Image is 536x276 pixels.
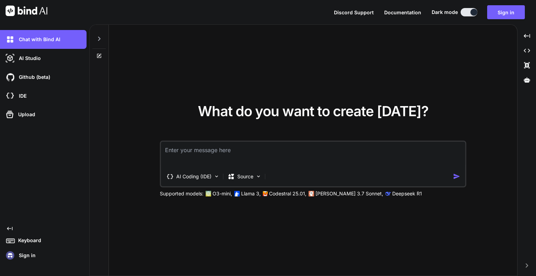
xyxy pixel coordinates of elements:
[16,55,41,62] p: AI Studio
[15,111,35,118] p: Upload
[255,173,261,179] img: Pick Models
[213,190,232,197] p: O3-mini,
[385,191,391,196] img: claude
[315,190,383,197] p: [PERSON_NAME] 3.7 Sonnet,
[6,6,47,16] img: Bind AI
[4,33,16,45] img: darkChat
[334,9,374,15] span: Discord Support
[334,9,374,16] button: Discord Support
[237,173,253,180] p: Source
[384,9,421,16] button: Documentation
[269,190,306,197] p: Codestral 25.01,
[4,71,16,83] img: githubDark
[16,92,27,99] p: IDE
[4,52,16,64] img: darkAi-studio
[160,190,203,197] p: Supported models:
[214,173,219,179] img: Pick Tools
[16,36,60,43] p: Chat with Bind AI
[432,9,458,16] span: Dark mode
[453,173,460,180] img: icon
[241,190,261,197] p: Llama 3,
[16,252,36,259] p: Sign in
[176,173,211,180] p: AI Coding (IDE)
[206,191,211,196] img: GPT-4
[392,190,422,197] p: Deepseek R1
[487,5,525,19] button: Sign in
[198,103,429,120] span: What do you want to create [DATE]?
[16,74,50,81] p: Github (beta)
[234,191,240,196] img: Llama2
[308,191,314,196] img: claude
[263,191,268,196] img: Mistral-AI
[15,237,41,244] p: Keyboard
[4,249,16,261] img: signin
[384,9,421,15] span: Documentation
[4,90,16,102] img: cloudideIcon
